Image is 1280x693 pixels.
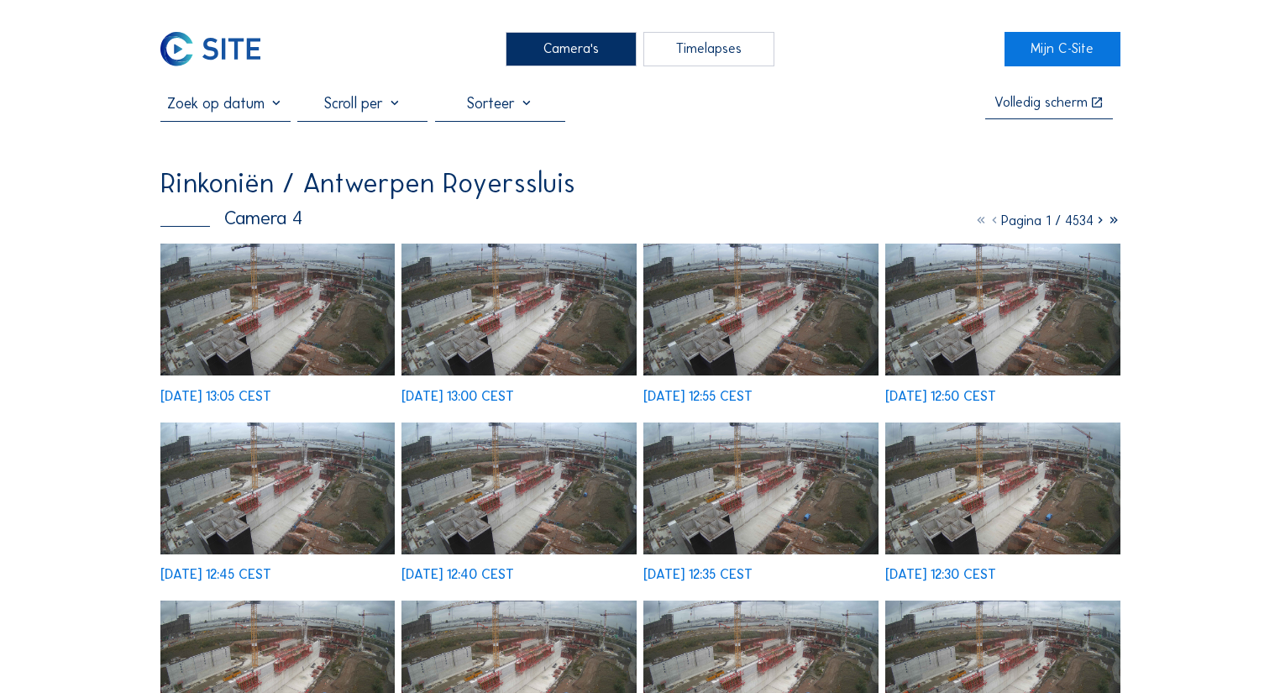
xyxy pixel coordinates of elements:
[994,96,1088,110] div: Volledig scherm
[160,32,275,66] a: C-SITE Logo
[160,568,271,581] div: [DATE] 12:45 CEST
[401,423,637,554] img: image_53625428
[643,568,753,581] div: [DATE] 12:35 CEST
[401,568,514,581] div: [DATE] 12:40 CEST
[1005,32,1120,66] a: Mijn C-Site
[160,94,291,113] input: Zoek op datum 󰅀
[643,423,879,554] img: image_53625269
[643,390,753,403] div: [DATE] 12:55 CEST
[160,423,396,554] img: image_53625586
[885,423,1120,554] img: image_53625114
[885,568,996,581] div: [DATE] 12:30 CEST
[1001,213,1094,228] span: Pagina 1 / 4534
[401,390,514,403] div: [DATE] 13:00 CEST
[160,244,396,375] img: image_53626084
[160,32,261,66] img: C-SITE Logo
[885,390,996,403] div: [DATE] 12:50 CEST
[401,244,637,375] img: image_53626014
[885,244,1120,375] img: image_53625675
[160,209,302,228] div: Camera 4
[160,170,575,197] div: Rinkoniën / Antwerpen Royerssluis
[643,32,774,66] div: Timelapses
[643,244,879,375] img: image_53625840
[160,390,271,403] div: [DATE] 13:05 CEST
[506,32,636,66] div: Camera's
